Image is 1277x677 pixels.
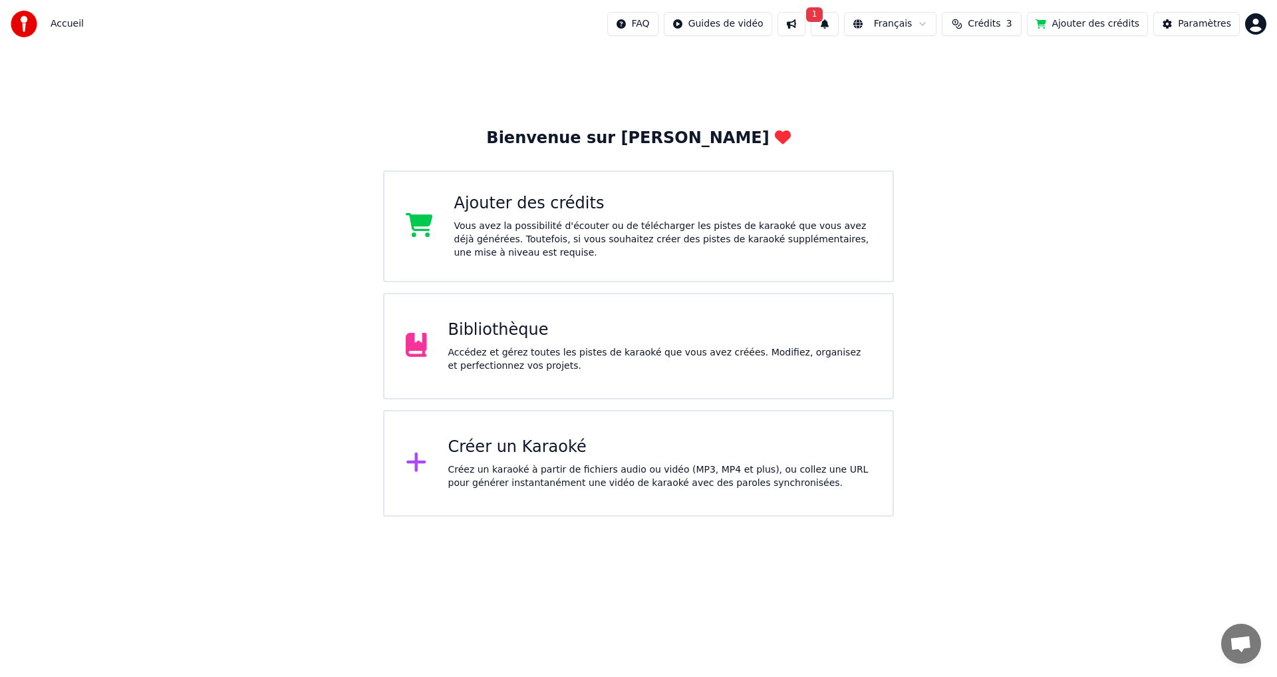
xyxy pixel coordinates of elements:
[454,193,872,214] div: Ajouter des crédits
[806,7,823,22] span: 1
[11,11,37,37] img: youka
[1006,17,1012,31] span: 3
[968,17,1000,31] span: Crédits
[1221,624,1261,664] a: Ouvrir le chat
[51,17,84,31] nav: breadcrumb
[664,12,772,36] button: Guides de vidéo
[811,12,839,36] button: 1
[1153,12,1240,36] button: Paramètres
[942,12,1022,36] button: Crédits3
[486,128,790,149] div: Bienvenue sur [PERSON_NAME]
[1027,12,1148,36] button: Ajouter des crédits
[607,12,658,36] button: FAQ
[448,320,872,341] div: Bibliothèque
[454,220,872,260] div: Vous avez la possibilité d'écouter ou de télécharger les pistes de karaoké que vous avez déjà gén...
[448,437,872,458] div: Créer un Karaoké
[1178,17,1231,31] div: Paramètres
[448,346,872,373] div: Accédez et gérez toutes les pistes de karaoké que vous avez créées. Modifiez, organisez et perfec...
[448,463,872,490] div: Créez un karaoké à partir de fichiers audio ou vidéo (MP3, MP4 et plus), ou collez une URL pour g...
[51,17,84,31] span: Accueil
